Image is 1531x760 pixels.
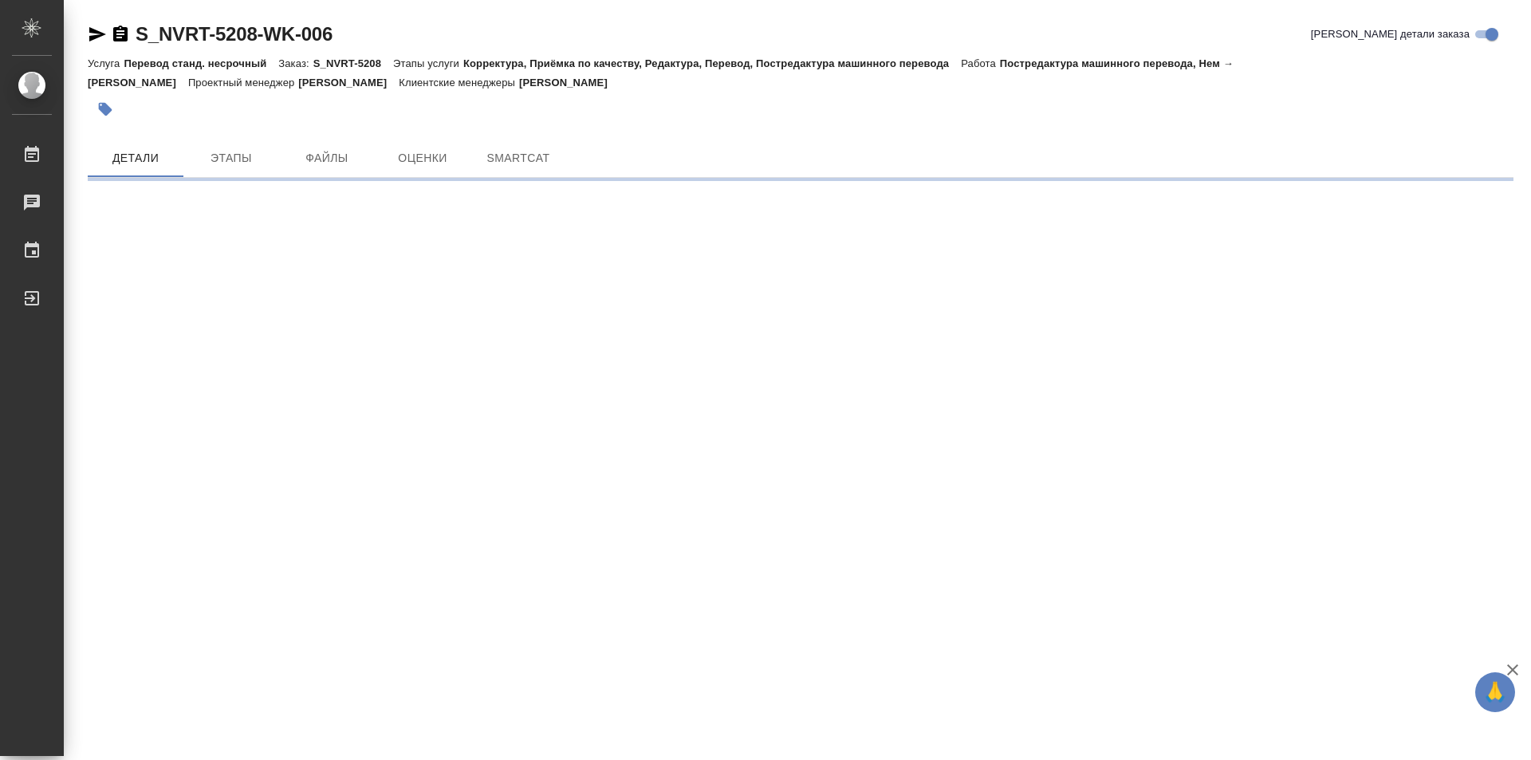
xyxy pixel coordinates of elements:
p: Работа [961,57,1000,69]
p: Клиентские менеджеры [399,77,519,89]
p: Этапы услуги [393,57,463,69]
button: Скопировать ссылку для ЯМессенджера [88,25,107,44]
p: Проектный менеджер [188,77,298,89]
p: Перевод станд. несрочный [124,57,278,69]
span: Этапы [193,148,270,168]
span: [PERSON_NAME] детали заказа [1311,26,1470,42]
p: S_NVRT-5208 [313,57,393,69]
button: Добавить тэг [88,92,123,127]
span: Файлы [289,148,365,168]
button: 🙏 [1475,672,1515,712]
button: Скопировать ссылку [111,25,130,44]
p: Заказ: [278,57,313,69]
p: Корректура, Приёмка по качеству, Редактура, Перевод, Постредактура машинного перевода [463,57,961,69]
a: S_NVRT-5208-WK-006 [136,23,333,45]
span: Детали [97,148,174,168]
span: 🙏 [1482,675,1509,709]
p: [PERSON_NAME] [519,77,620,89]
p: [PERSON_NAME] [298,77,399,89]
span: Оценки [384,148,461,168]
p: Услуга [88,57,124,69]
span: SmartCat [480,148,557,168]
